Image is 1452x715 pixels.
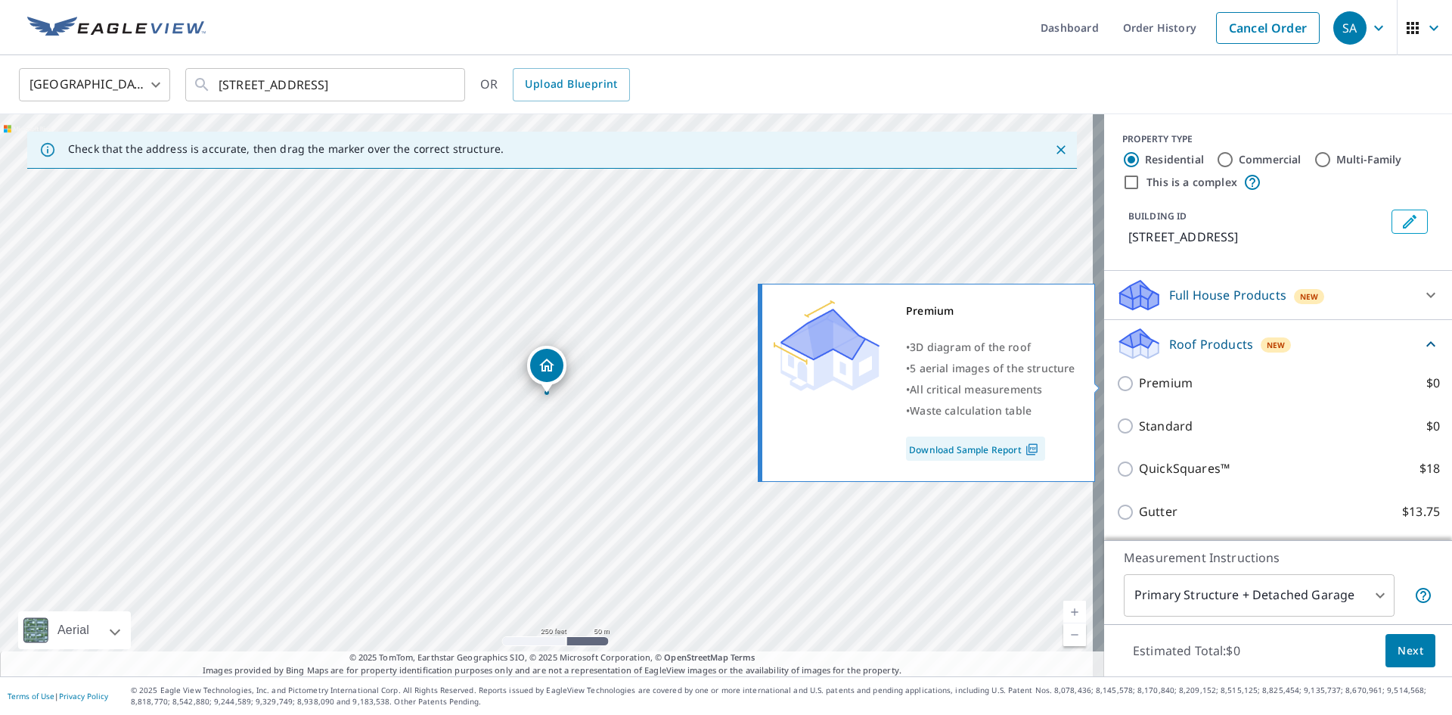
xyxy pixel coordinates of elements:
div: • [906,358,1075,379]
p: $0 [1426,374,1440,393]
div: Dropped pin, building 1, Residential property, 32929 County Road 51 Greeley, CO 80631 [527,346,566,393]
div: Primary Structure + Detached Garage [1124,574,1395,617]
span: 3D diagram of the roof [910,340,1031,354]
button: Next [1385,634,1435,668]
div: Aerial [18,611,131,649]
a: Terms [731,651,755,663]
img: EV Logo [27,17,206,39]
p: Measurement Instructions [1124,549,1432,567]
span: New [1300,291,1319,303]
p: Estimated Total: $0 [1121,634,1252,667]
img: Pdf Icon [1022,443,1042,456]
div: SA [1333,11,1367,45]
a: Terms of Use [8,691,54,701]
span: Next [1398,642,1423,661]
div: Roof ProductsNew [1116,326,1440,362]
p: Gutter [1139,502,1177,521]
span: Your report will include the primary structure and a detached garage if one exists. [1414,586,1432,605]
div: Aerial [53,611,94,649]
button: Edit building 1 [1391,210,1428,234]
div: PROPERTY TYPE [1122,132,1434,146]
a: Download Sample Report [906,437,1045,461]
a: Current Level 17, Zoom In [1063,601,1086,623]
div: Premium [906,300,1075,322]
label: Residential [1145,152,1204,167]
span: Upload Blueprint [525,75,617,94]
span: All critical measurements [910,382,1042,396]
p: $13.75 [1402,502,1440,521]
div: [GEOGRAPHIC_DATA] [19,64,170,106]
a: Privacy Policy [59,691,108,701]
p: $0 [1426,417,1440,436]
div: OR [480,68,630,101]
label: Commercial [1239,152,1302,167]
p: Premium [1139,374,1193,393]
span: 5 aerial images of the structure [910,361,1075,375]
a: Cancel Order [1216,12,1320,44]
span: New [1267,339,1286,351]
p: BUILDING ID [1128,210,1187,222]
img: Premium [774,300,880,391]
p: © 2025 Eagle View Technologies, Inc. and Pictometry International Corp. All Rights Reserved. Repo... [131,685,1444,707]
div: • [906,379,1075,400]
a: Upload Blueprint [513,68,629,101]
p: Check that the address is accurate, then drag the marker over the correct structure. [68,142,504,156]
div: • [906,337,1075,358]
p: Full House Products [1169,286,1286,304]
p: QuickSquares™ [1139,459,1230,478]
label: This is a complex [1146,175,1237,190]
span: © 2025 TomTom, Earthstar Geographics SIO, © 2025 Microsoft Corporation, © [349,651,755,664]
p: Roof Products [1169,335,1253,353]
a: Current Level 17, Zoom Out [1063,623,1086,646]
p: $18 [1419,459,1440,478]
div: • [906,400,1075,421]
input: Search by address or latitude-longitude [219,64,434,106]
a: OpenStreetMap [664,651,728,663]
button: Close [1051,140,1071,160]
div: Full House ProductsNew [1116,277,1440,313]
span: Waste calculation table [910,403,1032,418]
label: Multi-Family [1336,152,1402,167]
p: | [8,692,108,701]
p: [STREET_ADDRESS] [1128,228,1385,246]
p: Standard [1139,417,1193,436]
